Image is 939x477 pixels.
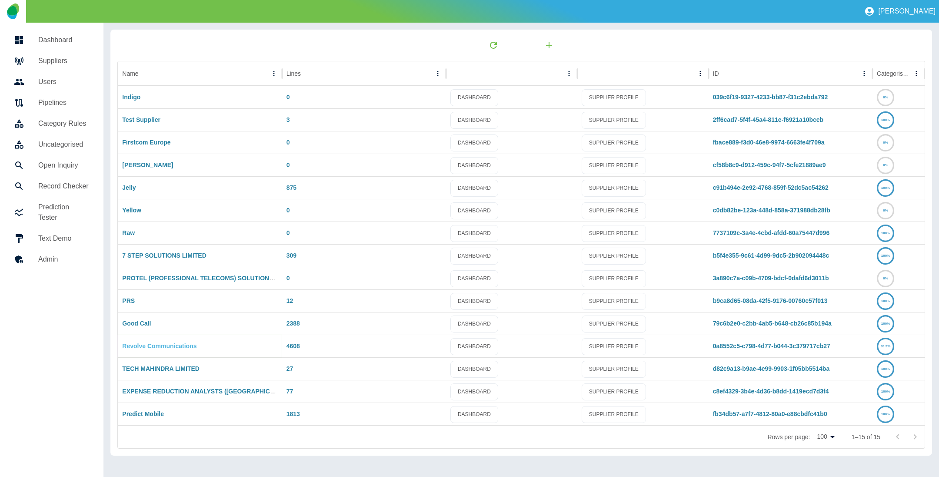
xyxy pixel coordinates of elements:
a: PROTEL (PROFESSIONAL TELECOMS) SOLUTIONS LIMITED [122,275,299,282]
a: DASHBOARD [450,248,498,265]
a: Prediction Tester [7,197,97,228]
h5: Prediction Tester [38,202,90,223]
a: 7737109c-3a4e-4cbd-afdd-60a75447d996 [713,229,830,236]
a: 4608 [286,343,300,349]
a: 99.9% [877,343,894,349]
a: Open Inquiry [7,155,97,176]
a: SUPPLIER PROFILE [582,293,646,310]
text: 0% [883,163,888,167]
a: 100% [877,388,894,395]
a: 0 [286,161,290,168]
a: SUPPLIER PROFILE [582,134,646,151]
a: c8ef4329-3b4e-4d36-b8dd-1419ecd7d3f4 [713,388,829,395]
p: [PERSON_NAME] [878,7,936,15]
a: 77 [286,388,293,395]
text: 0% [883,141,888,144]
div: 100 [813,430,837,443]
a: DASHBOARD [450,383,498,400]
a: EXPENSE REDUCTION ANALYSTS ([GEOGRAPHIC_DATA]) LIMITED [122,388,319,395]
a: 0% [877,94,894,101]
a: 0 [286,207,290,214]
button: column menu [694,67,706,80]
h5: Pipelines [38,97,90,108]
a: SUPPLIER PROFILE [582,89,646,106]
a: 3 [286,116,290,123]
text: 100% [881,254,890,258]
a: 100% [877,365,894,372]
a: DASHBOARD [450,202,498,219]
button: Name column menu [268,67,280,80]
a: SUPPLIER PROFILE [582,225,646,242]
text: 100% [881,118,890,122]
a: DASHBOARD [450,112,498,129]
a: 27 [286,365,293,372]
a: 100% [877,297,894,304]
text: 100% [881,186,890,190]
a: DASHBOARD [450,270,498,287]
a: Category Rules [7,113,97,134]
a: SUPPLIER PROFILE [582,248,646,265]
a: cf58b8c9-d912-459c-94f7-5cfe21889ae9 [713,161,826,168]
text: 0% [883,276,888,280]
a: 0 [286,139,290,146]
a: Suppliers [7,50,97,71]
a: SUPPLIER PROFILE [582,202,646,219]
a: DASHBOARD [450,134,498,151]
a: 0% [877,207,894,214]
a: SUPPLIER PROFILE [582,316,646,333]
a: 0% [877,275,894,282]
a: Jelly [122,184,136,191]
a: Text Demo [7,228,97,249]
a: Raw [122,229,135,236]
a: Admin [7,249,97,270]
a: 79c6b2e0-c2bb-4ab5-b648-cb26c85b194a [713,320,832,327]
h5: Uncategorised [38,139,90,150]
a: c0db82be-123a-448d-858a-371988db28fb [713,207,830,214]
a: DASHBOARD [450,316,498,333]
button: Categorised column menu [910,67,922,80]
h5: Record Checker [38,181,90,191]
h5: Users [38,77,90,87]
a: Yellow [122,207,141,214]
a: DASHBOARD [450,338,498,355]
a: fb34db57-a7f7-4812-80a0-e88cbdfc41b0 [713,410,827,417]
button: Lines column menu [432,67,444,80]
a: d82c9a13-b9ae-4e99-9903-1f05bb5514ba [713,365,830,372]
p: Rows per page: [767,433,810,441]
a: 0 [286,229,290,236]
a: SUPPLIER PROFILE [582,112,646,129]
a: SUPPLIER PROFILE [582,180,646,197]
h5: Text Demo [38,233,90,244]
a: SUPPLIER PROFILE [582,157,646,174]
text: 100% [881,390,890,393]
a: Indigo [122,94,140,101]
div: Lines [286,70,301,77]
a: 2ff6cad7-5f4f-45a4-811e-f6921a10bceb [713,116,823,123]
text: 0% [883,95,888,99]
h5: Suppliers [38,56,90,66]
a: 7 STEP SOLUTIONS LIMITED [122,252,206,259]
a: DASHBOARD [450,293,498,310]
a: b9ca8d65-08da-42f5-9176-00760c57f013 [713,297,828,304]
a: 0a8552c5-c798-4d77-b044-3c379717cb27 [713,343,830,349]
button: [PERSON_NAME] [861,3,939,20]
a: SUPPLIER PROFILE [582,383,646,400]
a: 100% [877,229,894,236]
a: b5f4e355-9c61-4d99-9dc5-2b902094448c [713,252,829,259]
text: 100% [881,299,890,303]
a: 309 [286,252,296,259]
a: 2388 [286,320,300,327]
a: Record Checker [7,176,97,197]
a: SUPPLIER PROFILE [582,270,646,287]
a: 1813 [286,410,300,417]
a: DASHBOARD [450,361,498,378]
div: ID [713,70,719,77]
img: Logo [7,3,19,19]
p: 1–15 of 15 [852,433,880,441]
a: 3a890c7a-c09b-4709-bdcf-0dafd6d3011b [713,275,829,282]
a: 0% [877,139,894,146]
a: 100% [877,116,894,123]
a: 0% [877,161,894,168]
text: 100% [881,412,890,416]
a: SUPPLIER PROFILE [582,338,646,355]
